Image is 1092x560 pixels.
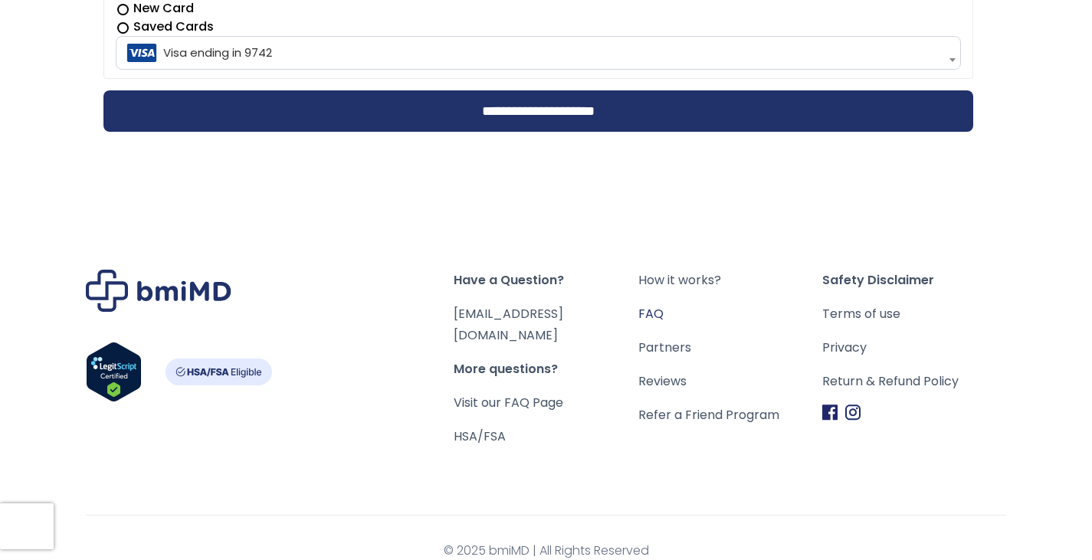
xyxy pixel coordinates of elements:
a: Reviews [638,371,822,392]
a: FAQ [638,303,822,325]
img: Verify Approval for www.bmimd.com [86,342,142,402]
a: Partners [638,337,822,359]
label: Saved Cards [116,18,961,36]
img: Instagram [845,404,861,421]
span: Safety Disclaimer [822,270,1006,291]
img: Facebook [822,404,838,421]
a: How it works? [638,270,822,291]
a: Refer a Friend Program [638,404,822,426]
span: Visa ending in 9742 [120,37,956,69]
img: HSA-FSA [165,359,272,385]
span: Visa ending in 9742 [116,36,961,70]
a: Verify LegitScript Approval for www.bmimd.com [86,342,142,409]
a: Terms of use [822,303,1006,325]
span: Have a Question? [454,270,638,291]
a: Privacy [822,337,1006,359]
span: More questions? [454,359,638,380]
a: Return & Refund Policy [822,371,1006,392]
img: Brand Logo [86,270,231,312]
a: [EMAIL_ADDRESS][DOMAIN_NAME] [454,305,563,344]
a: HSA/FSA [454,427,506,445]
a: Visit our FAQ Page [454,394,563,411]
